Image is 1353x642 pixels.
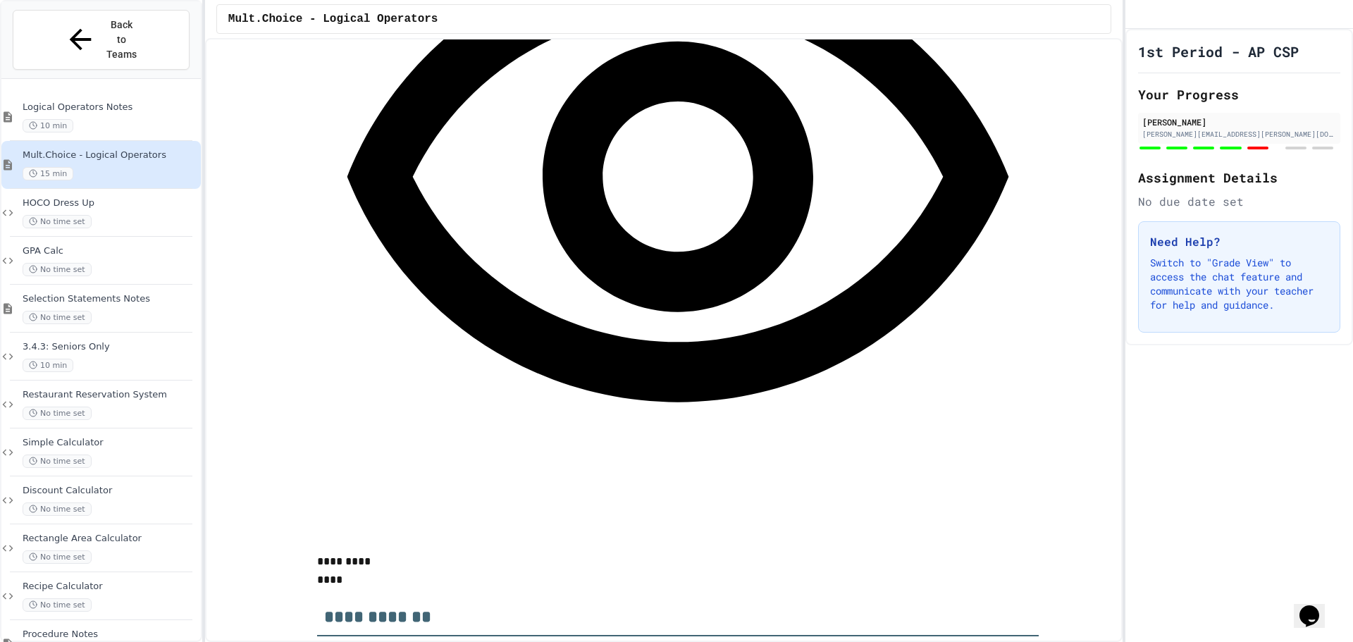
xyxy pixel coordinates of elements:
span: Back to Teams [105,18,138,62]
span: Restaurant Reservation System [23,389,198,401]
button: Back to Teams [13,10,190,70]
span: Discount Calculator [23,485,198,497]
span: No time set [23,455,92,468]
span: No time set [23,215,92,228]
span: No time set [23,263,92,276]
span: Recipe Calculator [23,581,198,593]
h2: Assignment Details [1138,168,1340,187]
div: [PERSON_NAME] [1142,116,1336,128]
span: Mult.Choice - Logical Operators [23,149,198,161]
span: 3.4.3: Seniors Only [23,341,198,353]
div: No due date set [1138,193,1340,210]
span: HOCO Dress Up [23,197,198,209]
div: [PERSON_NAME][EMAIL_ADDRESS][PERSON_NAME][DOMAIN_NAME] [1142,129,1336,140]
span: Logical Operators Notes [23,101,198,113]
span: 10 min [23,119,73,132]
h3: Need Help? [1150,233,1328,250]
span: Rectangle Area Calculator [23,533,198,545]
span: Procedure Notes [23,629,198,641]
span: No time set [23,598,92,612]
span: 10 min [23,359,73,372]
h2: Your Progress [1138,85,1340,104]
span: No time set [23,502,92,516]
span: 15 min [23,167,73,180]
span: Selection Statements Notes [23,293,198,305]
p: Switch to "Grade View" to access the chat feature and communicate with your teacher for help and ... [1150,256,1328,312]
span: Mult.Choice - Logical Operators [228,11,438,27]
span: No time set [23,407,92,420]
span: No time set [23,311,92,324]
span: No time set [23,550,92,564]
span: Simple Calculator [23,437,198,449]
h1: 1st Period - AP CSP [1138,42,1299,61]
span: GPA Calc [23,245,198,257]
iframe: chat widget [1294,586,1339,628]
